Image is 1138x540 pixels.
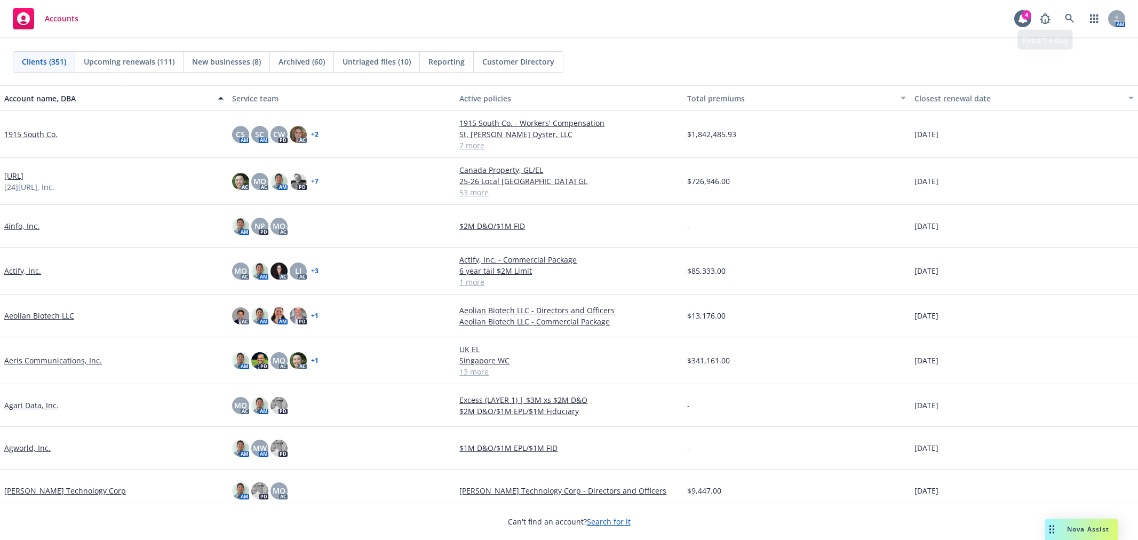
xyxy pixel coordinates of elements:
span: Archived (60) [278,56,325,67]
span: [DATE] [914,310,938,321]
div: 4 [1022,10,1031,20]
button: Active policies [455,85,683,111]
a: Search [1059,8,1080,29]
span: [DATE] [914,355,938,366]
a: 1 more [459,276,679,288]
a: Switch app [1084,8,1105,29]
span: MQ [273,220,285,232]
span: Nova Assist [1067,525,1109,534]
button: Closest renewal date [910,85,1138,111]
a: [PERSON_NAME] Technology Corp [4,485,126,496]
span: [DATE] [914,220,938,232]
span: SC [255,129,264,140]
span: LI [295,265,301,276]
span: [24][URL], Inc. [4,181,54,193]
a: Aeolian Biotech LLC - Directors and Officers [459,305,679,316]
img: photo [290,307,307,324]
img: photo [270,440,288,457]
span: Can't find an account? [508,516,631,527]
a: Search for it [587,517,631,527]
span: [DATE] [914,400,938,411]
a: [URL] [4,170,23,181]
span: MQ [253,176,266,187]
span: Upcoming renewals (111) [84,56,174,67]
a: $2M D&O/$1M FID [459,220,679,232]
a: + 1 [311,313,319,319]
a: $2M D&O/$1M EPL/$1M Fiduciary [459,406,679,417]
img: photo [251,352,268,369]
a: Agworld, Inc. [4,442,51,454]
a: 1915 South Co. - Workers' Compensation [459,117,679,129]
span: $85,333.00 [687,265,726,276]
button: Service team [228,85,456,111]
span: [DATE] [914,129,938,140]
a: Excess (LAYER 1) | $3M xs $2M D&O [459,394,679,406]
span: [DATE] [914,485,938,496]
a: Actify, Inc. [4,265,41,276]
span: [DATE] [914,176,938,187]
a: Actify, Inc. - Commercial Package [459,254,679,265]
img: photo [270,397,288,414]
span: MQ [273,485,285,496]
a: $1M D&O/$1M EPL/$1M FID [459,442,679,454]
a: 25-26 Local [GEOGRAPHIC_DATA] GL [459,176,679,187]
span: [DATE] [914,265,938,276]
a: 53 more [459,187,679,198]
span: $1,842,485.93 [687,129,736,140]
img: photo [251,482,268,499]
a: 4info, Inc. [4,220,39,232]
span: $726,946.00 [687,176,730,187]
img: photo [290,173,307,190]
div: Service team [232,93,451,104]
a: Report a Bug [1034,8,1056,29]
span: [DATE] [914,442,938,454]
img: photo [232,482,249,499]
span: CW [273,129,285,140]
img: photo [290,126,307,143]
img: photo [232,440,249,457]
span: Accounts [45,14,78,23]
span: $13,176.00 [687,310,726,321]
img: photo [232,307,249,324]
div: Account name, DBA [4,93,212,104]
span: $341,161.00 [687,355,730,366]
a: + 2 [311,131,319,138]
button: Nova Assist [1045,519,1118,540]
span: NP [254,220,265,232]
div: Total premiums [687,93,895,104]
a: + 7 [311,178,319,185]
a: St. [PERSON_NAME] Oyster, LLC [459,129,679,140]
a: Aeolian Biotech LLC [4,310,74,321]
span: New businesses (8) [192,56,261,67]
span: MQ [234,400,247,411]
a: Aeris Communications, Inc. [4,355,102,366]
span: Clients (351) [22,56,66,67]
a: Singapore WC [459,355,679,366]
span: Customer Directory [482,56,554,67]
img: photo [232,173,249,190]
img: photo [232,218,249,235]
img: photo [270,263,288,280]
span: CS [236,129,245,140]
img: photo [251,307,268,324]
span: - [687,220,690,232]
a: Agari Data, Inc. [4,400,59,411]
span: $9,447.00 [687,485,721,496]
span: MQ [273,355,285,366]
a: Canada Property, GL/EL [459,164,679,176]
span: Reporting [428,56,465,67]
img: photo [270,173,288,190]
span: Untriaged files (10) [343,56,411,67]
img: photo [232,352,249,369]
span: MW [253,442,267,454]
img: photo [270,307,288,324]
div: Drag to move [1045,519,1059,540]
span: - [687,400,690,411]
a: + 3 [311,268,319,274]
a: 6 year tail $2M Limit [459,265,679,276]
